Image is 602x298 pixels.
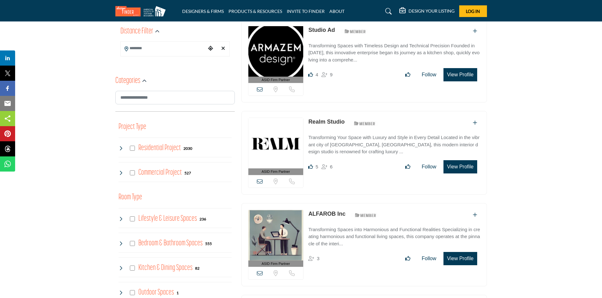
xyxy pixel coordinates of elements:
a: ASID Firm Partner [248,118,304,175]
p: Studio Ad [308,26,335,34]
div: Followers [321,71,333,79]
span: Log In [466,9,480,14]
a: DESIGNERS & FIRMS [182,9,224,14]
span: 5 [315,164,318,169]
button: Like listing [401,161,414,173]
input: Select Residential Project checkbox [130,146,135,151]
div: Followers [321,163,333,171]
span: ASID Firm Partner [262,169,290,174]
div: 2030 Results For Residential Project [183,145,192,151]
button: Project Type [119,121,146,133]
input: Search Category [115,91,235,104]
h4: Bedroom & Bathroom Spaces: Bedroom & Bathroom Spaces [138,238,203,249]
b: 2030 [183,146,192,151]
input: Select Outdoor Spaces checkbox [130,290,135,295]
a: ASID Firm Partner [248,26,304,83]
p: Realm Studio [308,118,344,126]
button: Follow [418,68,440,81]
h2: Categories [115,75,140,87]
a: Add To List [473,28,477,34]
a: Add To List [473,212,477,218]
a: Add To List [473,120,477,126]
a: INVITE TO FINDER [287,9,325,14]
input: Select Kitchen & Dining Spaces checkbox [130,266,135,271]
p: Transforming Spaces with Timeless Design and Technical Precision Founded in [DATE], this innovati... [308,42,480,64]
button: Log In [459,5,487,17]
img: Realm Studio [248,118,304,168]
p: Transforming Spaces into Harmonious and Functional Realities Specializing in creating harmonious ... [308,226,480,248]
b: 236 [200,217,206,221]
input: Search Location [121,42,206,55]
b: 527 [184,171,191,175]
button: Room Type [119,191,142,203]
i: Likes [308,72,313,77]
h4: Outdoor Spaces: Outdoor Spaces [138,287,174,298]
input: Select Bedroom & Bathroom Spaces checkbox [130,241,135,246]
img: ASID Members Badge Icon [341,27,369,35]
h4: Residential Project: Types of projects range from simple residential renovations to highly comple... [138,143,181,154]
button: View Profile [443,160,477,173]
a: Transforming Spaces with Timeless Design and Technical Precision Founded in [DATE], this innovati... [308,38,480,64]
img: ASID Members Badge Icon [350,119,379,127]
div: 236 Results For Lifestyle & Leisure Spaces [200,216,206,222]
a: Realm Studio [308,119,344,125]
h4: Commercial Project: Involve the design, construction, or renovation of spaces used for business p... [138,167,182,178]
a: Search [379,6,396,16]
a: Studio Ad [308,27,335,33]
span: ASID Firm Partner [262,77,290,83]
a: Transforming Your Space with Luxury and Style in Every Detail Located in the vibrant city of [GEO... [308,130,480,155]
span: 9 [330,72,333,77]
button: Follow [418,252,440,265]
h4: Lifestyle & Leisure Spaces: Lifestyle & Leisure Spaces [138,213,197,224]
a: PRODUCTS & RESOURCES [229,9,282,14]
div: DESIGN YOUR LISTING [399,8,454,15]
input: Select Lifestyle & Leisure Spaces checkbox [130,216,135,221]
div: 1 Results For Outdoor Spaces [177,290,179,295]
a: ALFAROB Inc [308,211,345,217]
img: ASID Members Badge Icon [351,211,380,219]
div: Choose your current location [206,42,215,56]
div: 527 Results For Commercial Project [184,170,191,176]
h5: DESIGN YOUR LISTING [408,8,454,14]
div: Clear search location [218,42,228,56]
b: 1 [177,291,179,295]
div: 82 Results For Kitchen & Dining Spaces [195,265,200,271]
a: Transforming Spaces into Harmonious and Functional Realities Specializing in creating harmonious ... [308,222,480,248]
input: Select Commercial Project checkbox [130,170,135,175]
a: ASID Firm Partner [248,210,304,267]
span: 3 [317,256,319,261]
div: Followers [308,255,319,262]
button: Like listing [401,68,414,81]
a: ABOUT [329,9,344,14]
button: Follow [418,161,440,173]
p: Transforming Your Space with Luxury and Style in Every Detail Located in the vibrant city of [GEO... [308,134,480,155]
img: Site Logo [115,6,169,16]
h2: Distance Filter [120,26,153,37]
img: ALFAROB Inc [248,210,304,260]
span: ASID Firm Partner [262,261,290,266]
button: View Profile [443,68,477,81]
i: Likes [308,164,313,169]
span: 6 [330,164,333,169]
p: ALFAROB Inc [308,210,345,218]
b: 555 [205,242,212,246]
b: 82 [195,266,200,271]
img: Studio Ad [248,26,304,77]
button: Like listing [401,252,414,265]
div: 555 Results For Bedroom & Bathroom Spaces [205,241,212,246]
h4: Kitchen & Dining Spaces: Kitchen & Dining Spaces [138,262,193,273]
button: View Profile [443,252,477,265]
span: 4 [315,72,318,77]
